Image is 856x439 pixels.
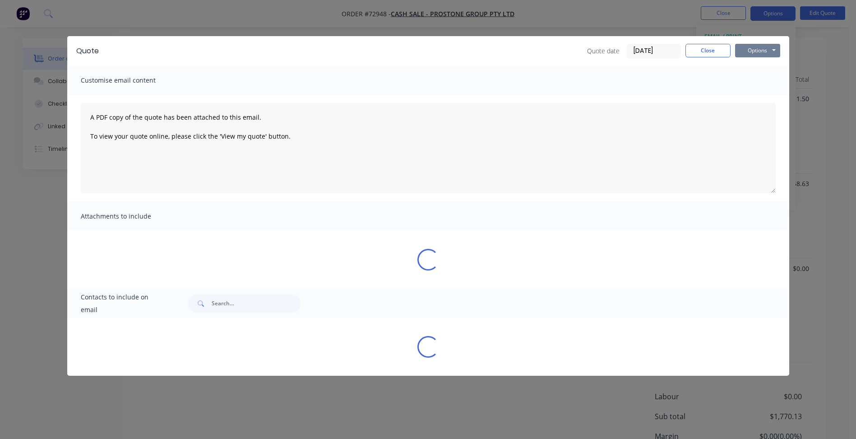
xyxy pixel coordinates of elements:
[81,210,180,223] span: Attachments to include
[212,294,301,313] input: Search...
[76,46,99,56] div: Quote
[81,291,166,316] span: Contacts to include on email
[735,44,780,57] button: Options
[685,44,731,57] button: Close
[81,103,776,193] textarea: A PDF copy of the quote has been attached to this email. To view your quote online, please click ...
[587,46,620,56] span: Quote date
[81,74,180,87] span: Customise email content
